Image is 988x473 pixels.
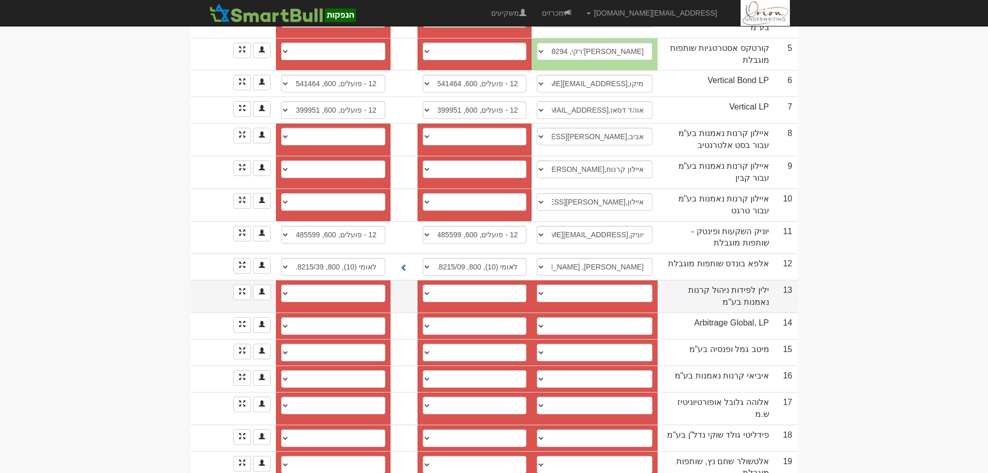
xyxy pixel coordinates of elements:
td: 11 [774,221,798,254]
td: Vertical Bond LP [658,70,774,97]
td: 10 [774,188,798,221]
td: איילון קרנות נאמנות בע"מ עבור בסט אלטרנטיב [658,123,774,156]
td: Vertical LP [658,97,774,123]
td: 7 [774,97,798,123]
td: מיטב גמל ופנסיה בע"מ [658,339,774,366]
td: איילון קרנות נאמנות בע"מ עבור טרגט [658,188,774,221]
td: קורטקס אסטרטגיות שותפות מוגבלת [658,38,774,71]
td: 6 [774,70,798,97]
td: ילין לפידות ניהול קרנות נאמנות בע"מ [658,280,774,313]
td: אלוהה גלובל אופורטיוניטיז ש.מ [658,392,774,425]
td: פידליטי גולד שוקי נדל"ן בע"מ [658,425,774,451]
td: אלפא בונדס שותפות מוגבלת [658,253,774,280]
td: איילון קרנות נאמנות בע"מ עבור קבין [658,156,774,188]
td: Arbitrage Global, LP [658,313,774,339]
td: 12 [774,253,798,280]
td: 15 [774,339,798,366]
td: 13 [774,280,798,313]
td: 18 [774,425,798,451]
td: 8 [774,123,798,156]
td: איביאי קרנות נאמנות בע"מ [658,366,774,392]
td: 17 [774,392,798,425]
td: 16 [774,366,798,392]
img: SmartBull Logo [206,3,359,23]
td: 5 [774,38,798,71]
td: יוניק השקעות ופינטק - שותפות מוגבלת [658,221,774,254]
td: 9 [774,156,798,188]
td: 14 [774,313,798,339]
